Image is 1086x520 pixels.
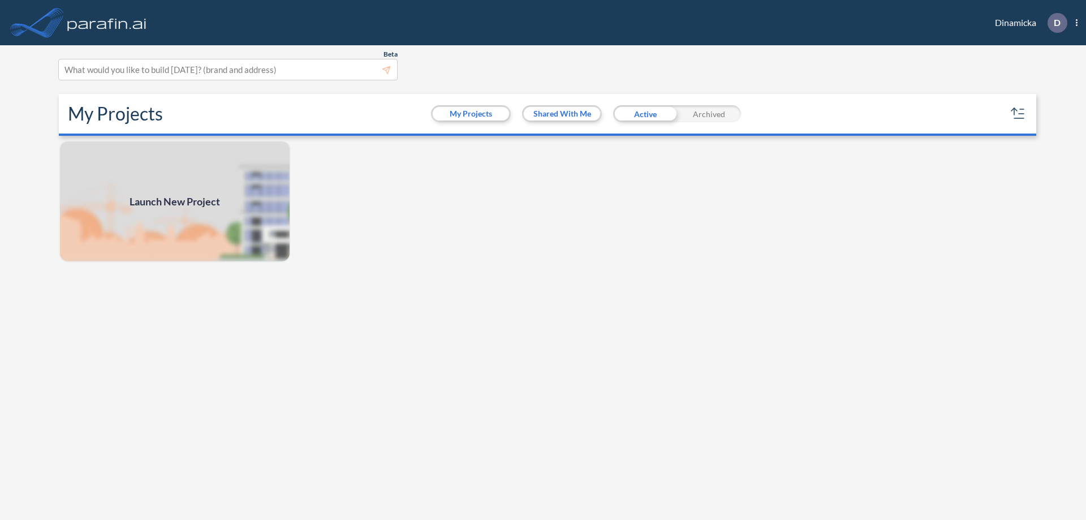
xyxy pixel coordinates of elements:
[978,13,1078,33] div: Dinamicka
[1009,105,1027,123] button: sort
[59,140,291,263] a: Launch New Project
[130,194,220,209] span: Launch New Project
[677,105,741,122] div: Archived
[65,11,149,34] img: logo
[613,105,677,122] div: Active
[68,103,163,124] h2: My Projects
[59,140,291,263] img: add
[1054,18,1061,28] p: D
[433,107,509,121] button: My Projects
[383,50,398,59] span: Beta
[524,107,600,121] button: Shared With Me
